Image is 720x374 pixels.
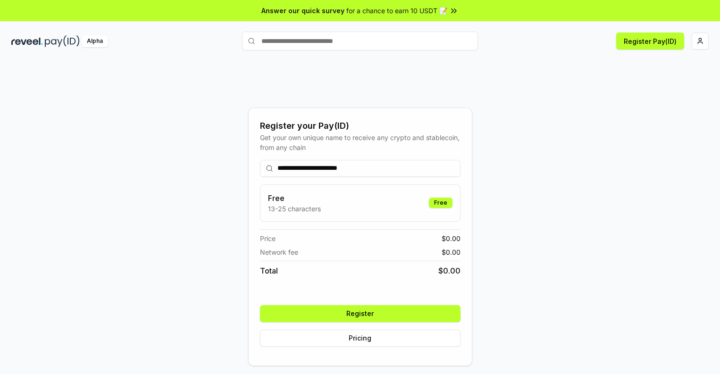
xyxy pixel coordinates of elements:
[268,192,321,204] h3: Free
[260,330,460,347] button: Pricing
[260,133,460,152] div: Get your own unique name to receive any crypto and stablecoin, from any chain
[260,305,460,322] button: Register
[260,265,278,276] span: Total
[11,35,43,47] img: reveel_dark
[346,6,447,16] span: for a chance to earn 10 USDT 📝
[261,6,344,16] span: Answer our quick survey
[45,35,80,47] img: pay_id
[260,233,276,243] span: Price
[442,233,460,243] span: $ 0.00
[438,265,460,276] span: $ 0.00
[442,247,460,257] span: $ 0.00
[616,33,684,50] button: Register Pay(ID)
[268,204,321,214] p: 13-25 characters
[260,119,460,133] div: Register your Pay(ID)
[82,35,108,47] div: Alpha
[429,198,452,208] div: Free
[260,247,298,257] span: Network fee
